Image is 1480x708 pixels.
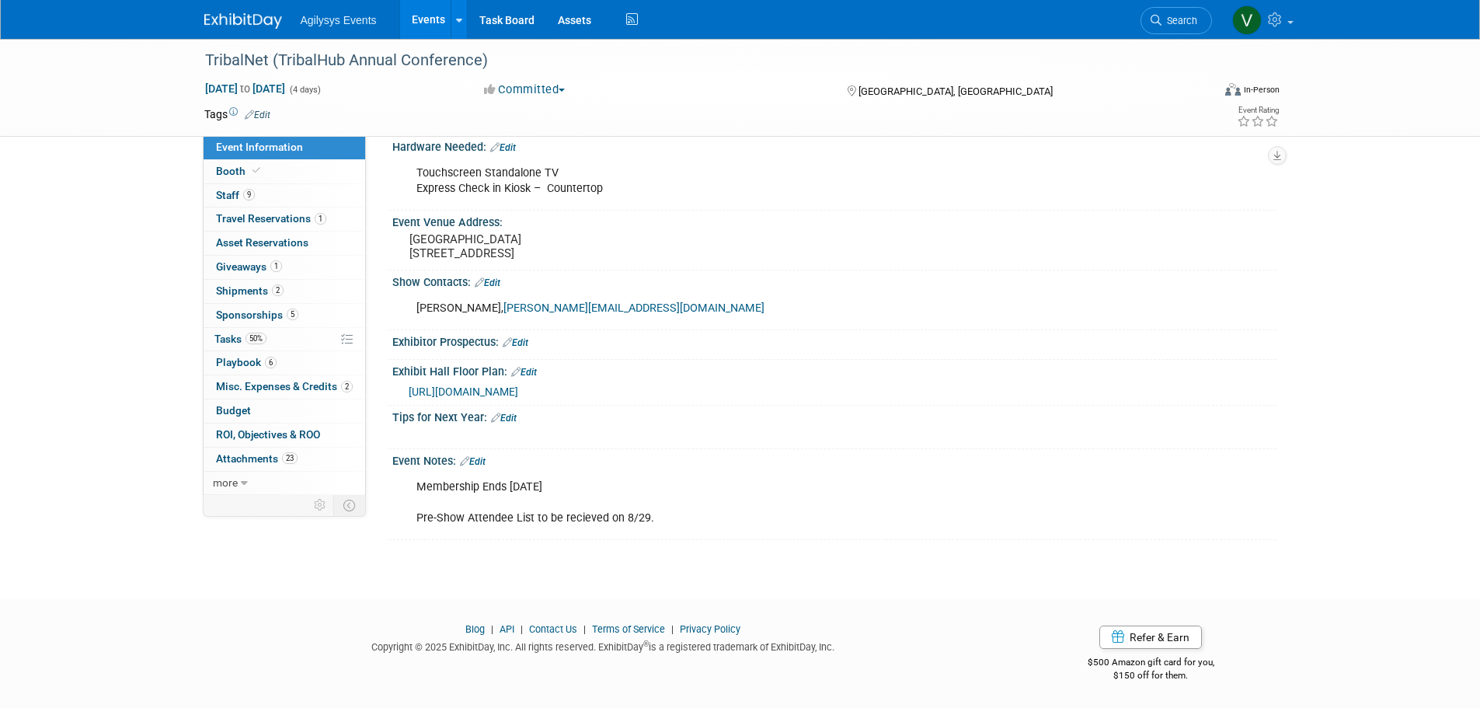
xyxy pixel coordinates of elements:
[643,640,649,648] sup: ®
[1225,83,1241,96] img: Format-Inperson.png
[243,189,255,201] span: 9
[500,623,514,635] a: API
[460,456,486,467] a: Edit
[204,82,286,96] span: [DATE] [DATE]
[392,135,1276,155] div: Hardware Needed:
[301,14,377,26] span: Agilysys Events
[1140,7,1212,34] a: Search
[1161,15,1197,26] span: Search
[858,85,1053,97] span: [GEOGRAPHIC_DATA], [GEOGRAPHIC_DATA]
[265,357,277,368] span: 6
[490,142,516,153] a: Edit
[252,166,260,175] i: Booth reservation complete
[1120,81,1280,104] div: Event Format
[392,330,1276,351] div: Exhibitor Prospectus:
[270,260,282,272] span: 1
[503,302,764,315] a: [PERSON_NAME][EMAIL_ADDRESS][DOMAIN_NAME]
[592,623,665,635] a: Terms of Service
[1026,646,1276,682] div: $500 Amazon gift card for you,
[409,232,743,260] pre: [GEOGRAPHIC_DATA] [STREET_ADDRESS]
[216,165,263,177] span: Booth
[392,270,1276,291] div: Show Contacts:
[409,385,518,398] a: [URL][DOMAIN_NAME]
[216,452,298,465] span: Attachments
[1232,5,1262,35] img: Vaitiare Munoz
[238,82,252,95] span: to
[315,213,326,225] span: 1
[1237,106,1279,114] div: Event Rating
[204,304,365,327] a: Sponsorships5
[204,472,365,495] a: more
[204,399,365,423] a: Budget
[204,448,365,471] a: Attachments23
[517,623,527,635] span: |
[392,449,1276,469] div: Event Notes:
[216,141,303,153] span: Event Information
[282,452,298,464] span: 23
[216,189,255,201] span: Staff
[307,495,334,515] td: Personalize Event Tab Strip
[204,13,282,29] img: ExhibitDay
[487,623,497,635] span: |
[1099,626,1202,649] a: Refer & Earn
[204,184,365,208] a: Staff9
[204,136,365,159] a: Event Information
[333,495,365,515] td: Toggle Event Tabs
[204,232,365,255] a: Asset Reservations
[216,309,298,321] span: Sponsorships
[475,277,500,288] a: Edit
[392,406,1276,426] div: Tips for Next Year:
[1243,84,1280,96] div: In-Person
[216,380,353,392] span: Misc. Expenses & Credits
[216,260,282,273] span: Giveaways
[216,284,284,297] span: Shipments
[667,623,677,635] span: |
[529,623,577,635] a: Contact Us
[503,337,528,348] a: Edit
[204,351,365,375] a: Playbook6
[392,211,1276,230] div: Event Venue Address:
[204,106,270,122] td: Tags
[200,47,1189,75] div: TribalNet (TribalHub Annual Conference)
[491,413,517,424] a: Edit
[479,82,571,98] button: Committed
[511,367,537,378] a: Edit
[245,110,270,120] a: Edit
[204,280,365,303] a: Shipments2
[341,381,353,392] span: 2
[204,160,365,183] a: Booth
[272,284,284,296] span: 2
[392,360,1276,380] div: Exhibit Hall Floor Plan:
[288,85,321,95] span: (4 days)
[204,375,365,399] a: Misc. Expenses & Credits2
[580,623,590,635] span: |
[204,637,1003,654] div: Copyright © 2025 ExhibitDay, Inc. All rights reserved. ExhibitDay is a registered trademark of Ex...
[216,428,320,441] span: ROI, Objectives & ROO
[406,293,1106,324] div: [PERSON_NAME],
[1026,669,1276,682] div: $150 off for them.
[214,333,266,345] span: Tasks
[465,623,485,635] a: Blog
[204,424,365,447] a: ROI, Objectives & ROO
[216,212,326,225] span: Travel Reservations
[680,623,740,635] a: Privacy Policy
[204,208,365,231] a: Travel Reservations1
[216,356,277,368] span: Playbook
[213,476,238,489] span: more
[406,158,1106,204] div: Touchscreen Standalone TV Express Check in Kiosk – Countertop
[406,472,1106,534] div: Membership Ends [DATE] Pre-Show Attendee List to be recieved on 8/29.
[246,333,266,344] span: 50%
[216,236,308,249] span: Asset Reservations
[204,256,365,279] a: Giveaways1
[204,328,365,351] a: Tasks50%
[287,309,298,320] span: 5
[216,404,251,417] span: Budget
